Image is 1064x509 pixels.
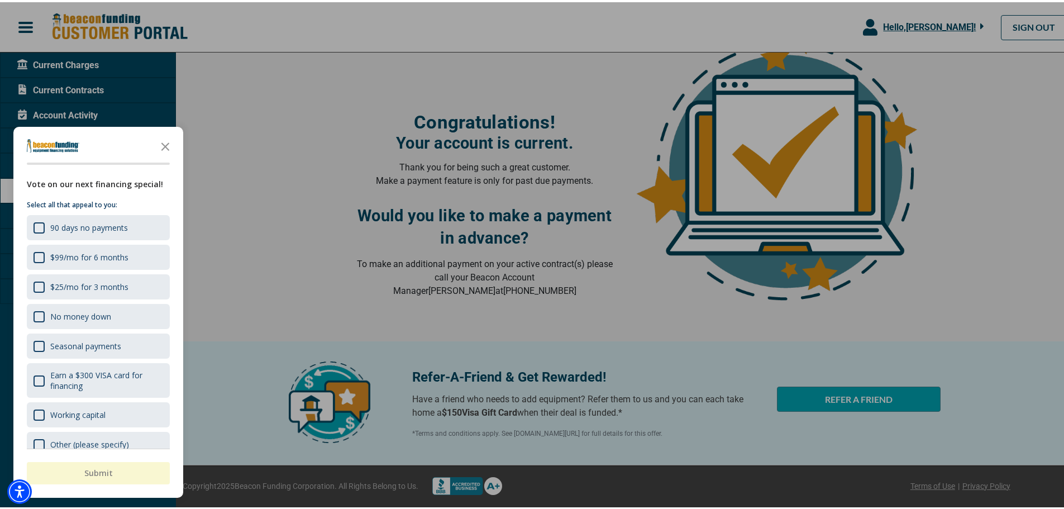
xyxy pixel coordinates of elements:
div: Other (please specify) [27,430,170,455]
p: Select all that appeal to you: [27,197,170,208]
button: Submit [27,460,170,482]
button: Close the survey [154,132,176,155]
div: $25/mo for 3 months [27,272,170,297]
div: $99/mo for 6 months [27,242,170,268]
div: $25/mo for 3 months [50,279,128,290]
div: Vote on our next financing special! [27,176,170,188]
div: 90 days no payments [27,213,170,238]
div: Working capital [27,400,170,425]
div: Earn a $300 VISA card for financing [27,361,170,396]
div: No money down [50,309,111,320]
div: Survey [13,125,183,496]
div: 90 days no payments [50,220,128,231]
div: Accessibility Menu [7,477,32,502]
div: Earn a $300 VISA card for financing [50,368,163,389]
div: Working capital [50,407,106,418]
div: Other (please specify) [50,437,129,448]
div: $99/mo for 6 months [50,250,128,260]
img: Company logo [27,137,79,150]
div: Seasonal payments [27,331,170,356]
div: No money down [27,302,170,327]
div: Seasonal payments [50,339,121,349]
